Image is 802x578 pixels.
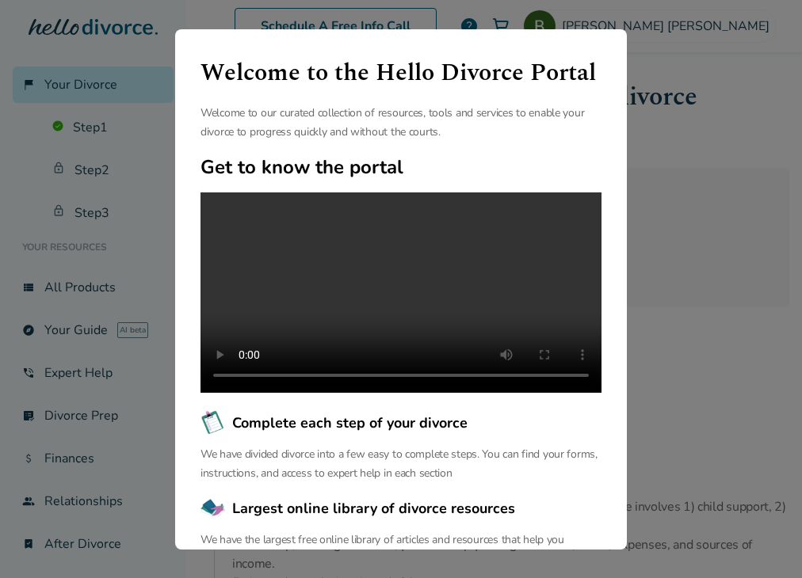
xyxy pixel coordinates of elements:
[200,55,601,91] h1: Welcome to the Hello Divorce Portal
[200,496,226,521] img: Largest online library of divorce resources
[232,413,468,433] span: Complete each step of your divorce
[200,410,226,435] img: Complete each step of your divorce
[200,445,601,483] p: We have divided divorce into a few easy to complete steps. You can find your forms, instructions,...
[200,154,601,180] h2: Get to know the portal
[200,104,601,142] p: Welcome to our curated collection of resources, tools and services to enable your divorce to prog...
[232,498,515,519] span: Largest online library of divorce resources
